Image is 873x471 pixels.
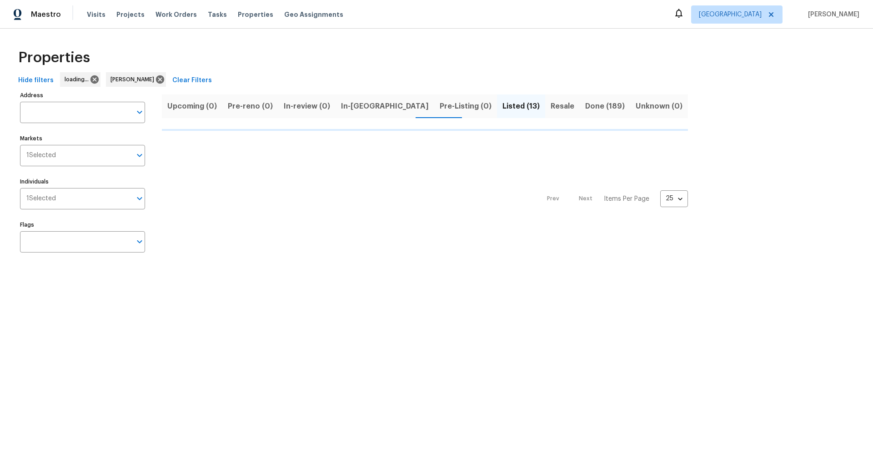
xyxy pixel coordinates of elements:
span: Resale [551,100,574,113]
span: Visits [87,10,105,19]
span: Properties [238,10,273,19]
label: Individuals [20,179,145,184]
button: Open [133,235,146,248]
span: Properties [18,53,90,62]
button: Open [133,106,146,119]
span: Tasks [208,11,227,18]
span: Pre-Listing (0) [440,100,492,113]
span: Upcoming (0) [167,100,217,113]
span: Geo Assignments [284,10,343,19]
label: Flags [20,222,145,228]
button: Open [133,192,146,205]
button: Clear Filters [169,72,216,89]
nav: Pagination Navigation [538,136,688,262]
span: Maestro [31,10,61,19]
span: Pre-reno (0) [228,100,273,113]
span: Done (189) [585,100,625,113]
div: loading... [60,72,100,87]
span: Hide filters [18,75,54,86]
div: 25 [660,187,688,210]
span: Clear Filters [172,75,212,86]
button: Hide filters [15,72,57,89]
button: Open [133,149,146,162]
span: [PERSON_NAME] [804,10,859,19]
label: Address [20,93,145,98]
label: Markets [20,136,145,141]
div: [PERSON_NAME] [106,72,166,87]
span: Listed (13) [502,100,540,113]
span: Projects [116,10,145,19]
p: Items Per Page [604,194,649,203]
span: In-review (0) [284,100,330,113]
span: 1 Selected [26,152,56,159]
span: [GEOGRAPHIC_DATA] [699,10,762,19]
span: Unknown (0) [636,100,682,113]
span: loading... [65,75,92,84]
span: 1 Selected [26,195,56,203]
span: In-[GEOGRAPHIC_DATA] [341,100,429,113]
span: [PERSON_NAME] [110,75,158,84]
span: Work Orders [156,10,197,19]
